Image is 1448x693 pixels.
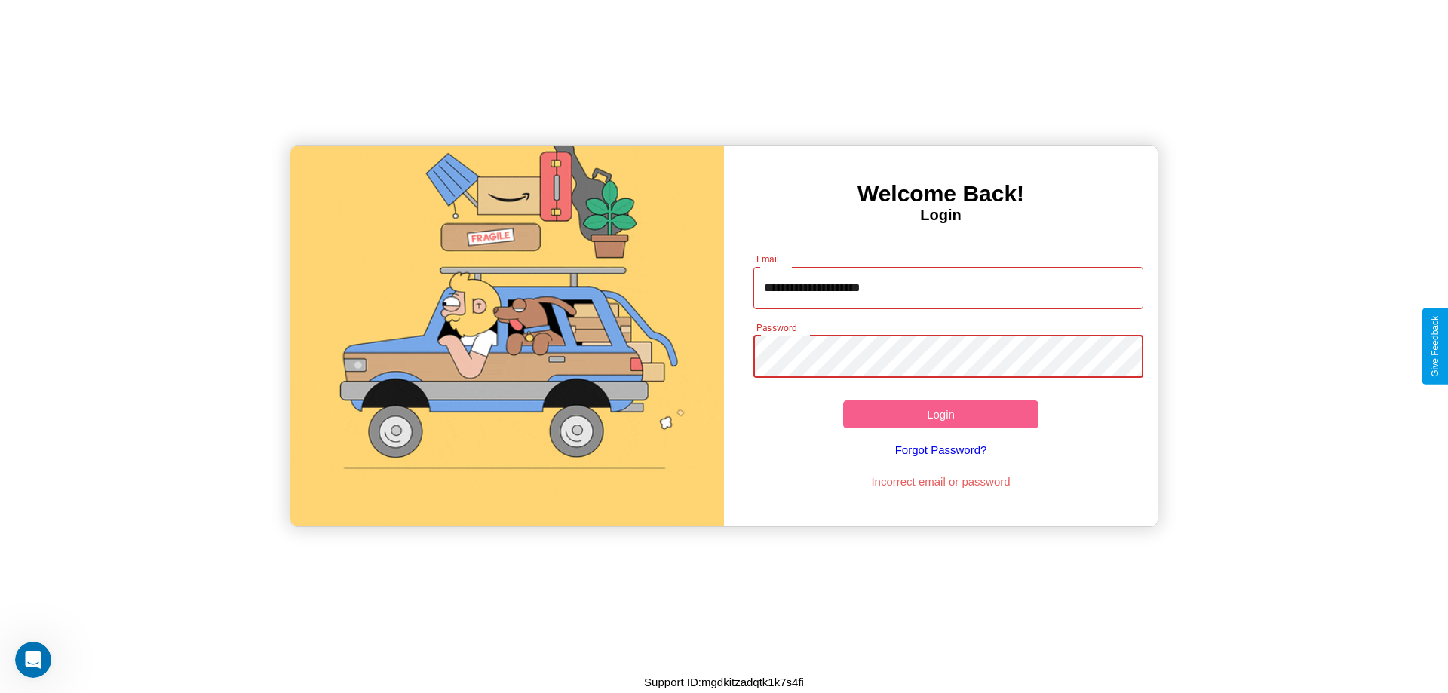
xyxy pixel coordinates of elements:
h3: Welcome Back! [724,181,1158,207]
p: Support ID: mgdkitzadqtk1k7s4fi [644,672,804,692]
iframe: Intercom live chat [15,642,51,678]
button: Login [843,400,1038,428]
label: Email [756,253,780,265]
p: Incorrect email or password [746,471,1137,492]
a: Forgot Password? [746,428,1137,471]
label: Password [756,321,796,334]
h4: Login [724,207,1158,224]
div: Give Feedback [1430,316,1440,377]
img: gif [290,146,724,526]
